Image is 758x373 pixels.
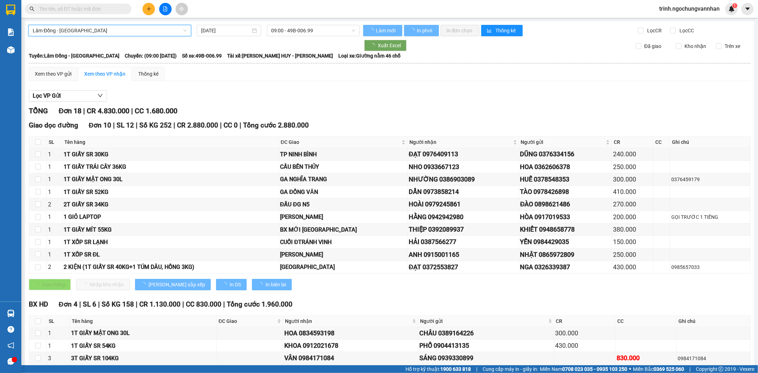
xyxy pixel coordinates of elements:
span: Người nhận [285,317,411,325]
span: Cung cấp máy in - giấy in: [483,365,538,373]
div: VÂN 0984171084 [284,353,417,363]
div: HẰNG 0942942980 [409,212,517,222]
div: 1T GIẤY SR 54KG [71,341,216,350]
div: 410.000 [613,187,652,197]
th: CC [654,136,670,148]
div: BX MỚI [GEOGRAPHIC_DATA] [280,225,406,234]
span: In biên lai [265,281,286,288]
button: Xuất Excel [364,40,407,51]
div: 300.000 [613,174,652,184]
div: HUẾ 0378548353 [520,174,611,184]
div: GA NGHĨA TRANG [280,175,406,184]
sup: 1 [732,3,737,8]
span: Xuất Excel [378,42,401,49]
div: KHOA 0912021678 [284,341,417,351]
div: 1T GIẤY SR 52KG [64,188,278,196]
div: 2 KIỆN (1T GIẤY SR 40KG+1 TÚM DÂU, HỒNG 3KG) [64,263,278,271]
div: ĐÀO 0898621486 [520,199,611,209]
span: 09:00 - 49B-006.99 [271,25,355,36]
div: 1 [48,329,69,337]
div: 1 [48,225,61,234]
span: Đơn 10 [89,121,112,129]
span: SL 6 [83,300,96,308]
span: Tài xế: [PERSON_NAME] HUY - [PERSON_NAME] [227,52,333,60]
input: Tìm tên, số ĐT hoặc mã đơn [39,5,123,13]
span: Đơn 18 [59,107,81,115]
span: Lọc VP Gửi [33,91,61,100]
div: 1 [48,162,61,171]
div: CUỐI ĐTRÁNH VINH [280,238,406,247]
div: HOA 0834593198 [284,328,417,338]
span: Người nhận [409,138,511,146]
span: loading [370,43,378,48]
span: loading [410,28,416,33]
div: HOÀI 0979245861 [409,199,517,209]
div: 1 [48,250,61,259]
button: In phơi [404,25,439,36]
span: | [182,300,184,308]
img: solution-icon [7,28,15,36]
span: Loại xe: Giường nằm 46 chỗ [338,52,400,60]
span: CC 1.680.000 [135,107,177,115]
div: DẦN 0973858214 [409,187,517,197]
div: 1 [48,175,61,184]
strong: 0369 525 060 [654,366,684,372]
div: 1T XỐP SR LẠNH [64,238,278,247]
span: | [113,121,115,129]
div: GỌI TRƯỚC 1 TIẾNG [671,213,749,221]
span: | [131,107,133,115]
button: file-add [159,3,172,15]
div: ANH 0915001165 [409,250,517,260]
th: Tên hàng [63,136,279,148]
div: 1 [48,188,61,196]
div: NGA 0326339387 [520,262,611,272]
div: 0984171084 [678,355,749,362]
div: Xem theo VP nhận [84,70,125,78]
div: HÒA 0917019533 [520,212,611,222]
div: Thống kê [138,70,158,78]
button: Nhập kho nhận [76,279,130,290]
span: | [136,300,138,308]
span: | [220,121,222,129]
div: [GEOGRAPHIC_DATA] [280,263,406,271]
div: KHIẾT 0948658778 [520,225,611,234]
span: | [98,300,100,308]
div: 1 [48,150,61,159]
div: SÁNG 0939330899 [419,353,553,363]
span: down [97,93,103,98]
div: ĐẠT 0372553827 [409,262,517,272]
th: SL [47,136,63,148]
div: [PERSON_NAME] [280,250,406,259]
span: CR 1.130.000 [139,300,181,308]
button: In đơn chọn [441,25,479,36]
div: 1 [48,212,61,221]
div: 430.000 [555,341,614,351]
span: CR 2.880.000 [177,121,218,129]
div: NHO 0933667123 [409,162,517,172]
span: ĐC Giao [219,317,276,325]
span: question-circle [7,326,14,333]
span: Lâm Đồng - Hải Dương [33,25,187,36]
span: Giao dọc đường [29,121,78,129]
span: ⚪️ [629,368,631,371]
button: aim [176,3,188,15]
div: 300.000 [555,328,614,338]
button: Làm mới [363,25,402,36]
button: [PERSON_NAME] sắp xếp [135,279,211,290]
button: plus [143,3,155,15]
span: Chuyến: (09:00 [DATE]) [125,52,177,60]
span: CR 4.830.000 [87,107,129,115]
span: copyright [719,367,724,372]
span: Người gửi [521,138,605,146]
input: 15/10/2025 [201,27,251,34]
span: Số KG 158 [102,300,134,308]
span: file-add [163,6,168,11]
div: 150.000 [613,237,652,247]
span: In DS [230,281,241,288]
span: Số xe: 49B-006.99 [182,52,222,60]
span: Số KG 252 [139,121,172,129]
span: Đơn 4 [59,300,77,308]
span: Miền Bắc [633,365,684,373]
span: Đã giao [641,42,664,50]
button: In DS [216,279,247,290]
